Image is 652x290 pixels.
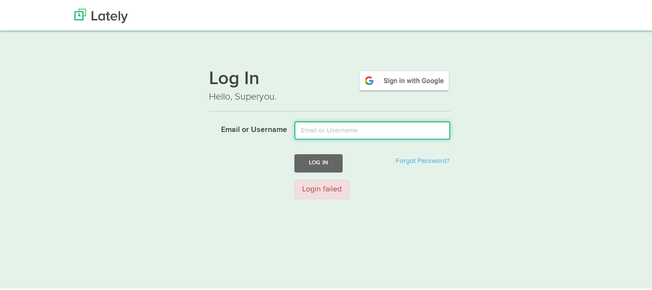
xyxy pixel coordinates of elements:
h1: Log In [209,68,450,88]
input: Email or Username [294,120,450,138]
img: google-signin.png [358,68,450,90]
p: Hello, Superyou. [209,88,450,102]
label: Email or Username [202,120,287,134]
img: Lately [74,7,128,22]
a: Forgot Password? [396,156,449,163]
button: Log In [294,153,343,171]
div: Login failed [294,178,349,198]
